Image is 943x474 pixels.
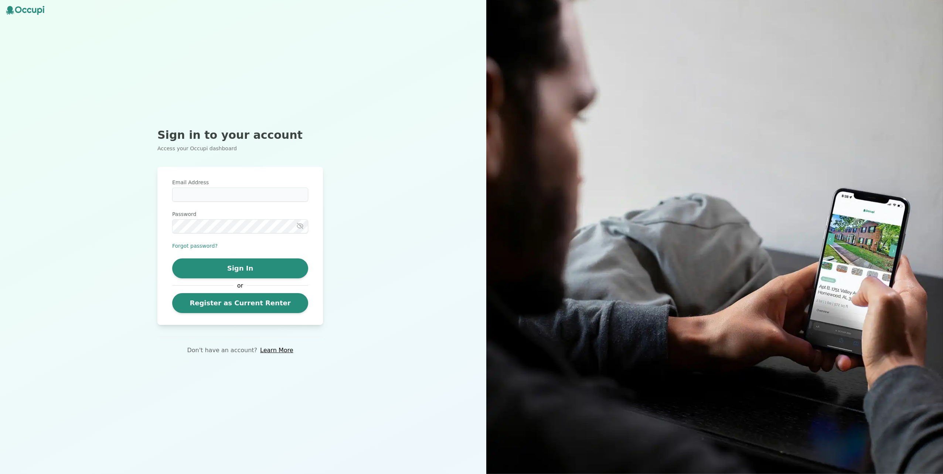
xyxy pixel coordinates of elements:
[157,145,323,152] p: Access your Occupi dashboard
[260,346,293,355] a: Learn More
[187,346,257,355] p: Don't have an account?
[234,281,247,290] span: or
[172,242,218,250] button: Forgot password?
[172,293,308,313] a: Register as Current Renter
[172,210,308,218] label: Password
[172,258,308,278] button: Sign In
[157,128,323,142] h2: Sign in to your account
[172,179,308,186] label: Email Address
